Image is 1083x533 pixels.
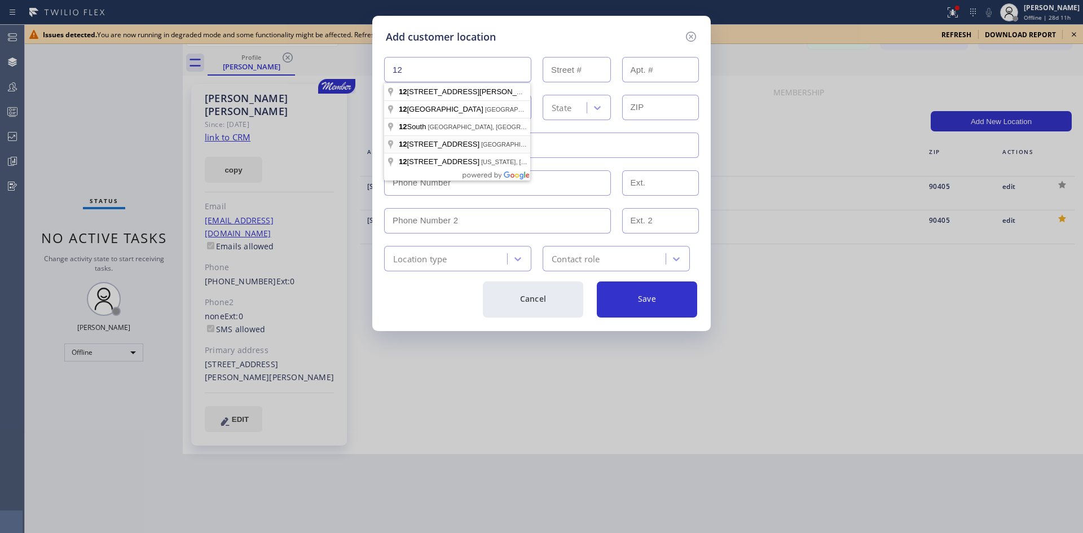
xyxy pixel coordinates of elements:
button: Save [597,281,697,318]
span: [GEOGRAPHIC_DATA], [GEOGRAPHIC_DATA], [GEOGRAPHIC_DATA] [428,124,628,130]
span: 12 [399,157,407,166]
input: Ext. 2 [622,208,699,234]
div: Contact role [552,252,600,265]
span: [GEOGRAPHIC_DATA], [GEOGRAPHIC_DATA], [GEOGRAPHIC_DATA] [481,141,682,148]
span: 12 [399,105,407,113]
span: [GEOGRAPHIC_DATA], [GEOGRAPHIC_DATA], [GEOGRAPHIC_DATA] [485,106,686,113]
span: South [399,122,428,131]
input: Phone Number 2 [384,208,611,234]
input: Street # [543,57,611,82]
input: Apt. # [622,57,699,82]
input: Ext. [622,170,699,196]
span: [STREET_ADDRESS] [399,157,481,166]
h5: Add customer location [386,29,496,45]
input: Email [384,133,699,158]
span: 12 [399,87,407,96]
span: [STREET_ADDRESS] [399,140,481,148]
span: 12 [399,140,407,148]
div: Location type [393,252,447,265]
input: Address [384,57,531,82]
button: Cancel [483,281,583,318]
input: Phone Number [384,170,611,196]
span: Save [638,293,656,304]
span: [STREET_ADDRESS][PERSON_NAME] [399,87,541,96]
span: [US_STATE], [GEOGRAPHIC_DATA], [GEOGRAPHIC_DATA] [481,158,652,165]
div: State [552,101,571,114]
input: ZIP [622,95,699,120]
span: [GEOGRAPHIC_DATA] [399,105,485,113]
span: 12 [399,122,407,131]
